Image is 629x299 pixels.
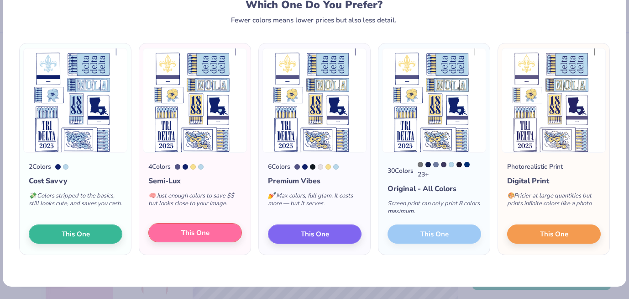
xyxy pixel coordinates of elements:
span: This One [301,229,329,240]
span: This One [62,229,90,240]
div: 1205 C [325,164,331,170]
div: 2756 C [55,164,61,170]
div: Original - All Colors [388,183,481,194]
div: 2766 C [425,162,431,167]
button: This One [148,223,242,242]
img: 30 color option [382,48,486,153]
span: This One [181,228,210,238]
div: 23 + [418,162,481,179]
div: 6 Colors [268,162,290,171]
div: Screen print can only print 8 colors maximum. [388,194,481,224]
div: 290 C [198,164,204,170]
div: 290 C [333,164,339,170]
img: Photorealistic preview [502,48,606,153]
img: 6 color option [262,48,367,153]
div: Just enough colors to save $$ but looks close to your image. [148,187,242,217]
div: 7673 C [294,164,300,170]
img: 2 color option [23,48,127,153]
button: This One [507,224,601,244]
button: This One [29,224,122,244]
div: 290 C [63,164,68,170]
div: Photorealistic Print [507,162,563,171]
div: Max colors, full glam. It costs more — but it serves. [268,187,362,217]
div: Black 6 C [310,164,315,170]
span: 🧠 [148,192,156,200]
div: 663 C [318,164,323,170]
button: This One [268,224,362,244]
div: Colors stripped to the basics, still looks cute, and saves you cash. [29,187,122,217]
div: 5265 C [441,162,446,167]
div: 2756 C [302,164,308,170]
div: 7667 C [433,162,439,167]
div: Cool Gray 9 C [418,162,423,167]
div: Pricier at large quantities but prints infinite colors like a photo [507,187,601,217]
div: Cost Savvy [29,176,122,187]
div: 1205 C [190,164,196,170]
div: 2 Colors [29,162,51,171]
div: 4 Colors [148,162,171,171]
div: Fewer colors means lower prices but also less detail. [231,16,397,24]
span: 🎨 [507,192,514,200]
div: Premium Vibes [268,176,362,187]
span: This One [540,229,568,240]
span: 💅 [268,192,275,200]
div: 7673 C [175,164,180,170]
div: 30 Colors [388,166,414,176]
div: 5255 C [456,162,462,167]
div: 290 C [449,162,454,167]
img: 4 color option [143,48,247,153]
div: Digital Print [507,176,601,187]
div: Semi-Lux [148,176,242,187]
div: 2756 C [183,164,188,170]
span: 💸 [29,192,36,200]
div: 288 C [464,162,470,167]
